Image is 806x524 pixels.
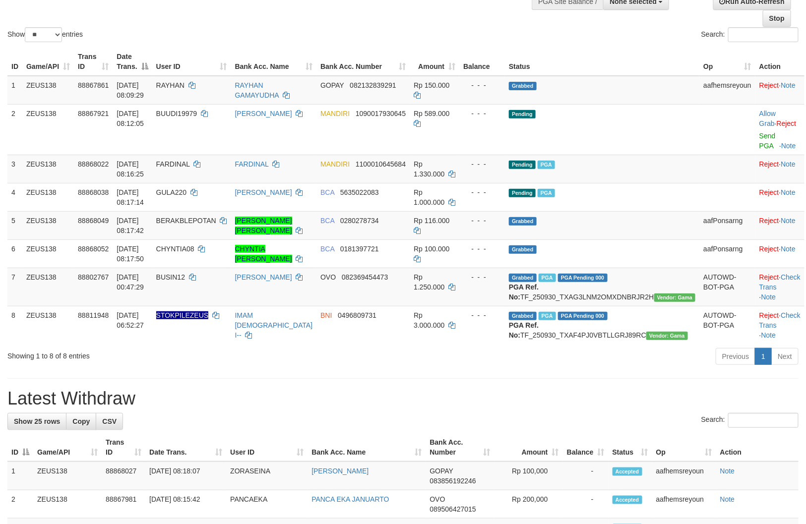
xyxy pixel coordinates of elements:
[759,273,779,281] a: Reject
[25,27,62,42] select: Showentries
[102,433,145,462] th: Trans ID: activate to sort column ascending
[759,311,801,329] a: Check Trans
[538,161,555,169] span: Marked by aafsreyleap
[78,81,109,89] span: 88867861
[463,216,501,226] div: - - -
[78,311,109,319] span: 88811948
[340,217,379,225] span: Copy 0280278734 to clipboard
[430,477,476,485] span: Copy 083856192246 to clipboard
[771,348,799,365] a: Next
[759,311,779,319] a: Reject
[117,110,144,127] span: [DATE] 08:12:05
[320,188,334,196] span: BCA
[145,433,226,462] th: Date Trans.: activate to sort column ascending
[350,81,396,89] span: Copy 082132839291 to clipboard
[117,188,144,206] span: [DATE] 08:17:14
[156,110,197,117] span: BUUDI19979
[463,80,501,90] div: - - -
[509,110,536,118] span: Pending
[699,306,755,344] td: AUTOWD-BOT-PGA
[235,217,292,234] a: [PERSON_NAME] [PERSON_NAME]
[7,155,22,183] td: 3
[755,306,805,344] td: · ·
[563,433,609,462] th: Balance: activate to sort column ascending
[33,462,102,490] td: ZEUS138
[699,76,755,105] td: aafhemsreyoun
[781,245,796,253] a: Note
[759,188,779,196] a: Reject
[430,495,445,503] span: OVO
[78,217,109,225] span: 88868049
[74,48,113,76] th: Trans ID: activate to sort column ascending
[338,311,376,319] span: Copy 0496809731 to clipboard
[320,81,344,89] span: GOPAY
[563,462,609,490] td: -
[613,496,642,504] span: Accepted
[7,183,22,211] td: 4
[410,48,459,76] th: Amount: activate to sort column ascending
[699,48,755,76] th: Op: activate to sort column ascending
[152,48,231,76] th: User ID: activate to sort column ascending
[78,273,109,281] span: 88802767
[117,311,144,329] span: [DATE] 06:52:27
[652,490,716,519] td: aafhemsreyoun
[761,293,776,301] a: Note
[22,155,74,183] td: ZEUS138
[145,490,226,519] td: [DATE] 08:15:42
[235,311,313,339] a: IMAM [DEMOGRAPHIC_DATA] I--
[78,160,109,168] span: 88868022
[654,293,696,302] span: Vendor URL: https://trx31.1velocity.biz
[156,245,194,253] span: CHYNTIA08
[235,273,292,281] a: [PERSON_NAME]
[7,48,22,76] th: ID
[102,417,117,425] span: CSV
[14,417,60,425] span: Show 25 rows
[720,467,735,475] a: Note
[558,274,608,282] span: PGA Pending
[156,188,186,196] span: GULA220
[755,211,805,239] td: ·
[320,110,350,117] span: MANDIRI
[7,239,22,268] td: 6
[316,48,410,76] th: Bank Acc. Number: activate to sort column ascending
[459,48,505,76] th: Balance
[505,48,699,76] th: Status
[509,274,537,282] span: Grabbed
[509,321,539,339] b: PGA Ref. No:
[226,462,308,490] td: ZORASEINA
[426,433,494,462] th: Bank Acc. Number: activate to sort column ascending
[235,188,292,196] a: [PERSON_NAME]
[7,306,22,344] td: 8
[226,433,308,462] th: User ID: activate to sort column ascending
[117,160,144,178] span: [DATE] 08:16:25
[96,413,123,430] a: CSV
[781,188,796,196] a: Note
[495,462,563,490] td: Rp 100,000
[463,187,501,197] div: - - -
[755,268,805,306] td: · ·
[117,245,144,263] span: [DATE] 08:17:50
[320,311,332,319] span: BNI
[102,490,145,519] td: 88867981
[563,490,609,519] td: -
[320,217,334,225] span: BCA
[755,104,805,155] td: ·
[759,81,779,89] a: Reject
[117,273,144,291] span: [DATE] 00:47:29
[320,245,334,253] span: BCA
[763,10,791,27] a: Stop
[78,245,109,253] span: 88868052
[7,268,22,306] td: 7
[340,245,379,253] span: Copy 0181397721 to clipboard
[699,211,755,239] td: aafPonsarng
[646,332,688,340] span: Vendor URL: https://trx31.1velocity.biz
[781,160,796,168] a: Note
[414,245,449,253] span: Rp 100.000
[78,188,109,196] span: 88868038
[235,81,279,99] a: RAYHAN GAMAYUDHA
[156,160,190,168] span: FARDINAL
[22,104,74,155] td: ZEUS138
[539,312,556,320] span: Marked by aafsreyleap
[430,505,476,513] span: Copy 089506427015 to clipboard
[759,245,779,253] a: Reject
